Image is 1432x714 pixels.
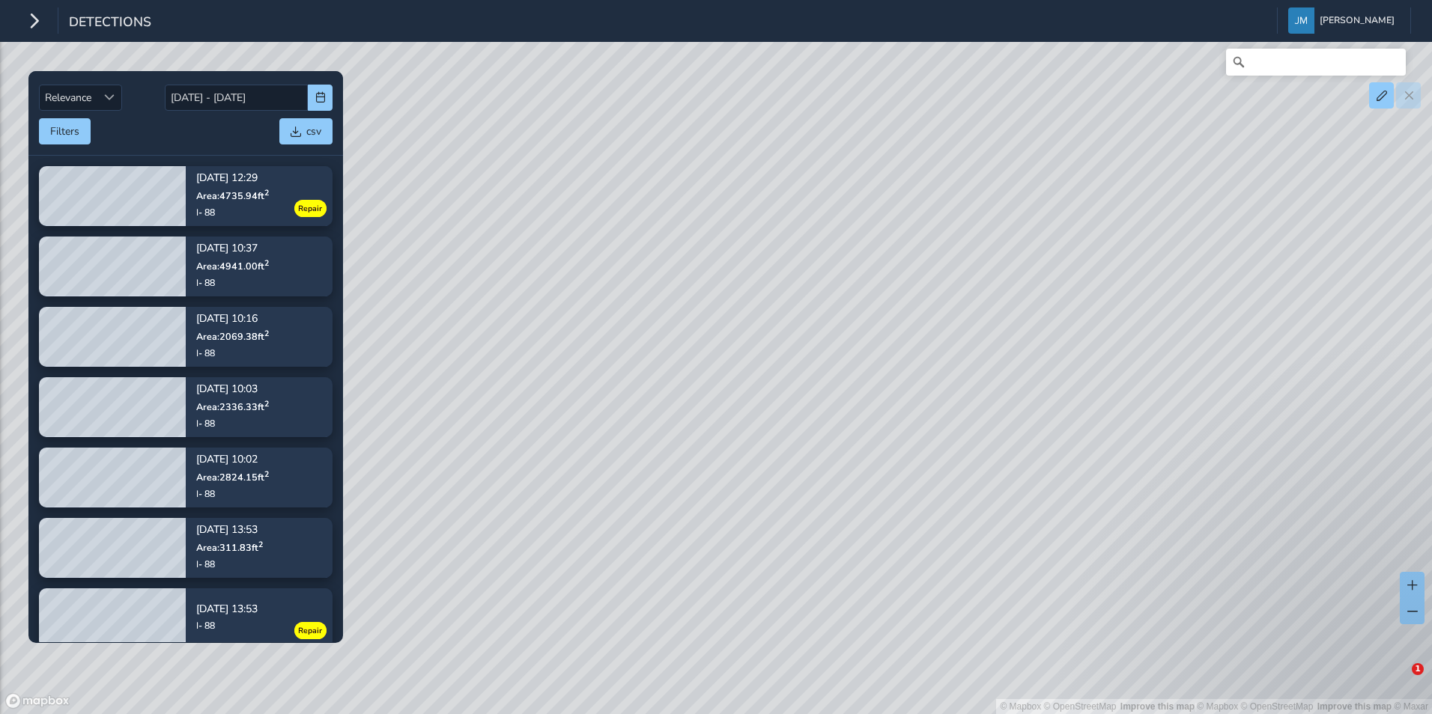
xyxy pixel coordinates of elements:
[306,124,321,138] span: csv
[196,174,269,184] p: [DATE] 12:29
[264,187,269,198] sup: 2
[1320,7,1395,34] span: [PERSON_NAME]
[264,398,269,409] sup: 2
[196,488,269,500] div: I- 88
[196,418,269,430] div: I- 88
[264,469,269,480] sup: 2
[196,260,269,272] span: Area: 4941.00 ft
[196,541,263,554] span: Area: 311.83 ft
[196,471,269,483] span: Area: 2824.15 ft
[196,558,263,570] div: I- 88
[196,400,269,413] span: Area: 2336.33 ft
[1288,7,1314,34] img: diamond-layout
[299,203,323,215] span: Repair
[40,85,97,110] span: Relevance
[196,455,269,466] p: [DATE] 10:02
[264,257,269,269] sup: 2
[196,525,263,536] p: [DATE] 13:53
[196,244,269,254] p: [DATE] 10:37
[196,330,269,343] span: Area: 2069.38 ft
[279,118,333,144] button: csv
[1412,663,1424,675] span: 1
[69,13,151,34] span: Detections
[1288,7,1400,34] button: [PERSON_NAME]
[258,539,263,550] sup: 2
[1381,663,1417,699] iframe: Intercom live chat
[196,314,269,325] p: [DATE] 10:16
[196,385,269,395] p: [DATE] 10:03
[196,347,269,359] div: I- 88
[196,277,269,289] div: I- 88
[97,85,121,110] div: Sort by Date
[299,625,323,637] span: Repair
[39,118,91,144] button: Filters
[196,620,258,632] div: I- 88
[1226,49,1406,76] input: Search
[264,328,269,339] sup: 2
[196,604,258,614] p: [DATE] 13:53
[196,207,269,219] div: I- 88
[196,189,269,202] span: Area: 4735.94 ft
